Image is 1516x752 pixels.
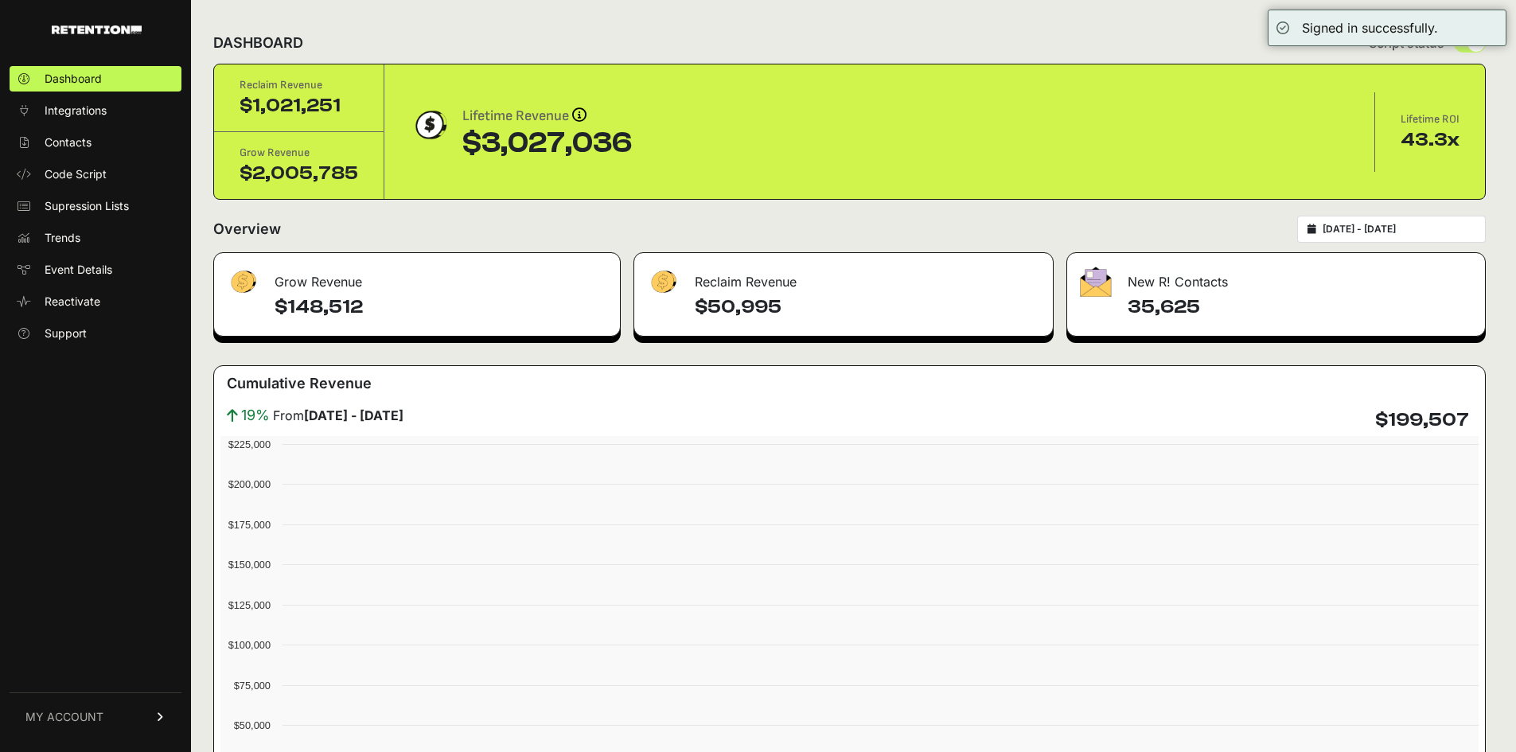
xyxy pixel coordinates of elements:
[275,294,607,320] h4: $148,512
[214,253,620,301] div: Grow Revenue
[1128,294,1472,320] h4: 35,625
[695,294,1041,320] h4: $50,995
[1302,18,1438,37] div: Signed in successfully.
[634,253,1054,301] div: Reclaim Revenue
[10,98,181,123] a: Integrations
[10,289,181,314] a: Reactivate
[228,519,271,531] text: $175,000
[1375,407,1469,433] h4: $199,507
[234,680,271,692] text: $75,000
[25,709,103,725] span: MY ACCOUNT
[228,559,271,571] text: $150,000
[52,25,142,34] img: Retention.com
[213,218,281,240] h2: Overview
[234,719,271,731] text: $50,000
[45,166,107,182] span: Code Script
[240,77,358,93] div: Reclaim Revenue
[227,267,259,298] img: fa-dollar-13500eef13a19c4ab2b9ed9ad552e47b0d9fc28b02b83b90ba0e00f96d6372e9.png
[45,198,129,214] span: Supression Lists
[462,127,632,159] div: $3,027,036
[1401,111,1459,127] div: Lifetime ROI
[10,66,181,92] a: Dashboard
[213,32,303,54] h2: DASHBOARD
[227,372,372,395] h3: Cumulative Revenue
[10,193,181,219] a: Supression Lists
[1401,127,1459,153] div: 43.3x
[647,267,679,298] img: fa-dollar-13500eef13a19c4ab2b9ed9ad552e47b0d9fc28b02b83b90ba0e00f96d6372e9.png
[10,257,181,282] a: Event Details
[45,294,100,310] span: Reactivate
[1067,253,1485,301] div: New R! Contacts
[462,105,632,127] div: Lifetime Revenue
[45,134,92,150] span: Contacts
[10,162,181,187] a: Code Script
[45,103,107,119] span: Integrations
[240,145,358,161] div: Grow Revenue
[10,692,181,741] a: MY ACCOUNT
[10,130,181,155] a: Contacts
[228,478,271,490] text: $200,000
[10,225,181,251] a: Trends
[45,262,112,278] span: Event Details
[1080,267,1112,297] img: fa-envelope-19ae18322b30453b285274b1b8af3d052b27d846a4fbe8435d1a52b978f639a2.png
[410,105,450,145] img: dollar-coin-05c43ed7efb7bc0c12610022525b4bbbb207c7efeef5aecc26f025e68dcafac9.png
[10,321,181,346] a: Support
[241,404,270,427] span: 19%
[228,438,271,450] text: $225,000
[45,71,102,87] span: Dashboard
[228,639,271,651] text: $100,000
[228,599,271,611] text: $125,000
[304,407,403,423] strong: [DATE] - [DATE]
[45,230,80,246] span: Trends
[240,93,358,119] div: $1,021,251
[45,325,87,341] span: Support
[240,161,358,186] div: $2,005,785
[273,406,403,425] span: From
